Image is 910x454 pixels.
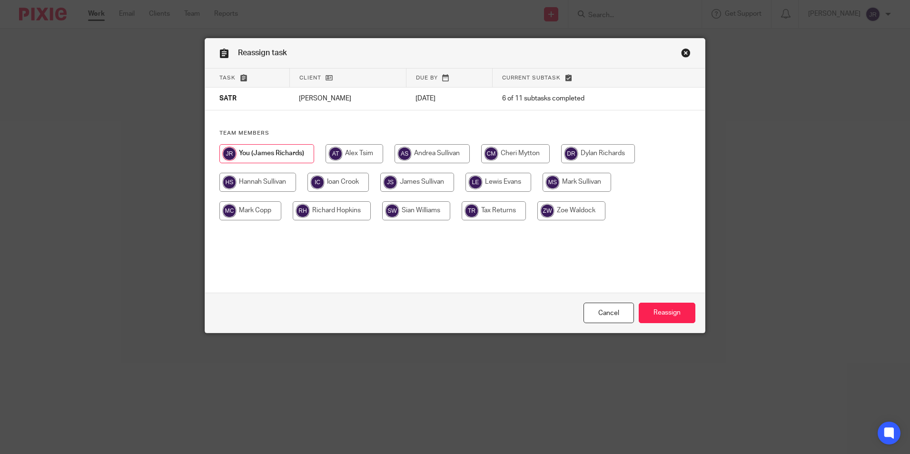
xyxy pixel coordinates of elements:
[493,88,658,110] td: 6 of 11 subtasks completed
[299,94,396,103] p: [PERSON_NAME]
[299,75,321,80] span: Client
[639,303,695,323] input: Reassign
[219,75,236,80] span: Task
[219,129,691,137] h4: Team members
[238,49,287,57] span: Reassign task
[416,75,438,80] span: Due by
[681,48,691,61] a: Close this dialog window
[415,94,483,103] p: [DATE]
[502,75,561,80] span: Current subtask
[584,303,634,323] a: Close this dialog window
[219,96,237,102] span: SATR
